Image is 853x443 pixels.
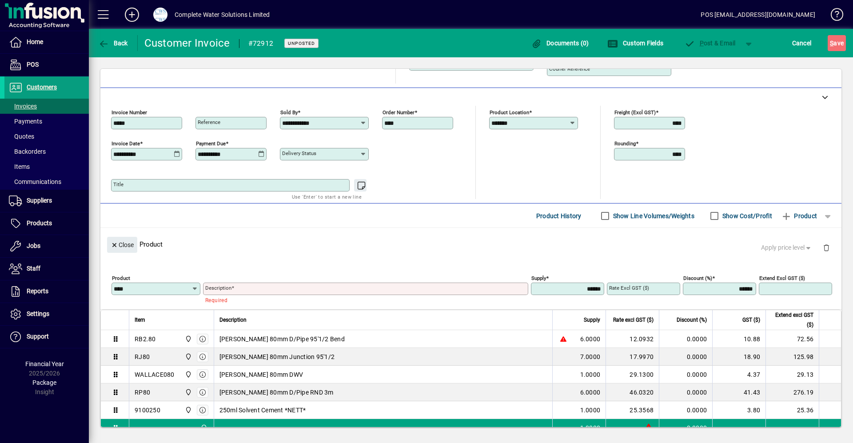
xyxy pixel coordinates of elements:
mat-label: Reference [198,119,220,125]
a: Jobs [4,235,89,257]
div: Product [100,228,841,260]
span: Suppliers [27,197,52,204]
td: 0.0000 [659,401,712,419]
span: [PERSON_NAME] 80mm D/Pipe RND 3m [219,388,334,397]
span: P [700,40,704,47]
a: Suppliers [4,190,89,212]
span: Products [27,220,52,227]
a: Home [4,31,89,53]
span: GST ($) [742,315,760,325]
span: Supply [584,315,600,325]
mat-label: Payment due [196,140,226,147]
div: RP80 [135,388,150,397]
span: 250ml Solvent Cement *NETT* [219,406,306,415]
app-page-header-button: Close [105,240,140,248]
span: [PERSON_NAME] 80mm D/Pipe 95'1/2 Bend [219,335,345,343]
span: Cancel [792,36,812,50]
button: Delete [816,237,837,258]
td: 29.13 [765,366,819,383]
button: Cancel [790,35,814,51]
mat-label: Freight (excl GST) [614,109,656,116]
div: Customer Invoice [144,36,230,50]
td: 0.0000 [659,383,712,401]
td: 0.0000 [659,330,712,348]
span: ave [830,36,844,50]
span: 1.0000 [580,423,601,432]
label: Show Line Volumes/Weights [611,212,694,220]
span: Support [27,333,49,340]
mat-label: Invoice number [112,109,147,116]
div: RB2.80 [135,335,156,343]
td: 10.88 [712,330,765,348]
a: Payments [4,114,89,129]
a: Reports [4,280,89,303]
button: Close [107,237,137,253]
div: 17.9970 [611,352,654,361]
mat-label: Extend excl GST ($) [759,275,805,281]
td: 41.43 [712,383,765,401]
span: Communications [9,178,61,185]
span: Documents (0) [531,40,589,47]
span: Staff [27,265,40,272]
a: Quotes [4,129,89,144]
mat-label: Rate excl GST ($) [609,285,649,291]
mat-label: Supply [531,275,546,281]
span: 1.0000 [580,406,601,415]
div: 12.0932 [611,335,654,343]
span: Custom Fields [607,40,663,47]
a: Products [4,212,89,235]
button: Product History [533,208,585,224]
span: 1.0000 [580,370,601,379]
span: Extend excl GST ($) [771,310,813,330]
mat-label: Title [113,181,124,188]
span: Product History [536,209,582,223]
button: Documents (0) [529,35,591,51]
button: Apply price level [757,240,816,256]
mat-label: Order number [383,109,415,116]
span: ost & Email [684,40,736,47]
a: Invoices [4,99,89,114]
td: 0.0000 [659,419,712,437]
div: #72912 [248,36,274,51]
a: Communications [4,174,89,189]
app-page-header-button: Delete [816,243,837,251]
mat-label: Product [112,275,130,281]
span: Unposted [288,40,315,46]
td: 4.37 [712,366,765,383]
span: Financial Year [25,360,64,367]
span: Jobs [27,242,40,249]
span: Motueka [183,387,193,397]
td: 18.90 [712,348,765,366]
mat-label: Invoice date [112,140,140,147]
span: Apply price level [761,243,813,252]
span: Description [219,315,247,325]
td: 0.0000 [659,366,712,383]
div: RJ80 [135,352,150,361]
td: 25.36 [765,401,819,419]
span: Settings [27,310,49,317]
mat-label: Product location [490,109,529,116]
a: Knowledge Base [824,2,842,31]
div: POS [EMAIL_ADDRESS][DOMAIN_NAME] [701,8,815,22]
button: Add [118,7,146,23]
div: 46.0320 [611,388,654,397]
span: Package [32,379,56,386]
label: Show Cost/Profit [721,212,772,220]
span: Motueka [183,334,193,344]
a: POS [4,54,89,76]
div: 29.1300 [611,370,654,379]
span: Payments [9,118,42,125]
button: Save [828,35,846,51]
span: [PERSON_NAME] 80mm DWV [219,370,303,379]
span: Customers [27,84,57,91]
span: Quotes [9,133,34,140]
button: Custom Fields [605,35,666,51]
span: Reports [27,287,48,295]
mat-label: Rounding [614,140,636,147]
span: Item [135,315,145,325]
td: 3.80 [712,401,765,419]
button: Post & Email [680,35,740,51]
a: Items [4,159,89,174]
span: 7.0000 [580,352,601,361]
span: Items [9,163,30,170]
